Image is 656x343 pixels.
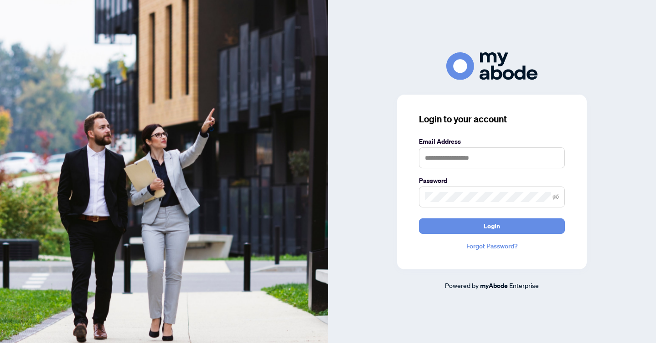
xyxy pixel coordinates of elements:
span: Enterprise [509,281,539,289]
label: Email Address [419,136,565,146]
a: myAbode [480,281,508,291]
img: ma-logo [446,52,537,80]
label: Password [419,176,565,186]
span: Login [484,219,500,233]
h3: Login to your account [419,113,565,126]
button: Login [419,218,565,234]
span: eye-invisible [553,194,559,200]
a: Forgot Password? [419,241,565,251]
span: Powered by [445,281,479,289]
